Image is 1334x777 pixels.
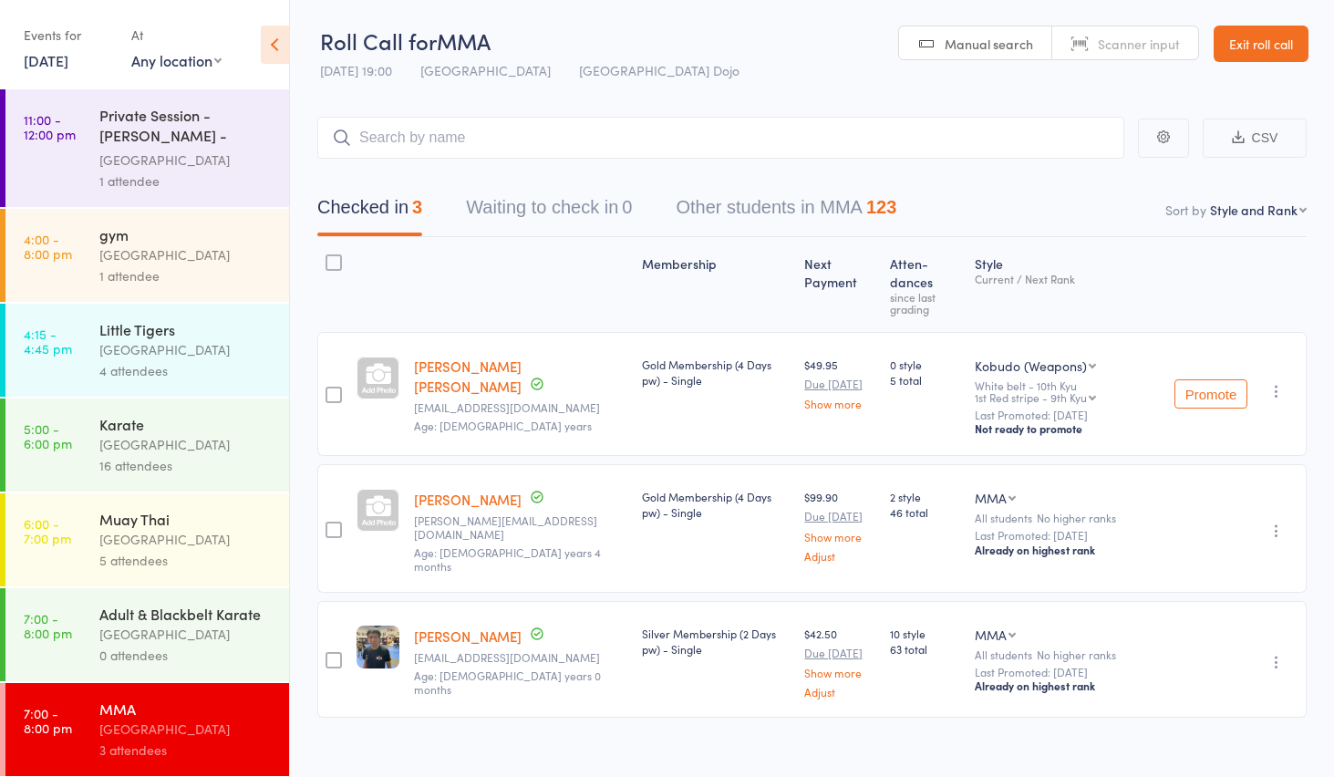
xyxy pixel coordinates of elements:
[437,26,491,56] span: MMA
[1037,510,1116,525] span: No higher ranks
[804,626,875,698] div: $42.50
[804,550,875,562] a: Adjust
[975,679,1160,693] div: Already on highest rank
[131,50,222,70] div: Any location
[99,550,274,571] div: 5 attendees
[804,510,875,523] small: Due [DATE]
[890,357,959,372] span: 0 style
[804,531,875,543] a: Show more
[642,489,791,520] div: Gold Membership (4 Days pw) - Single
[414,544,601,573] span: Age: [DEMOGRAPHIC_DATA] years 4 months
[1203,119,1307,158] button: CSV
[5,209,289,302] a: 4:00 -8:00 pmgym[GEOGRAPHIC_DATA]1 attendee
[622,197,632,217] div: 0
[890,372,959,388] span: 5 total
[804,489,875,561] div: $99.90
[975,529,1160,542] small: Last Promoted: [DATE]
[866,197,896,217] div: 123
[99,150,274,171] div: [GEOGRAPHIC_DATA]
[24,421,72,451] time: 5:00 - 6:00 pm
[975,666,1160,679] small: Last Promoted: [DATE]
[890,504,959,520] span: 46 total
[24,611,72,640] time: 7:00 - 8:00 pm
[24,20,113,50] div: Events for
[357,626,399,668] img: image1748596961.png
[414,651,627,664] small: Johnxue82@gmail.com
[975,489,1007,507] div: MMA
[642,626,791,657] div: Silver Membership (2 Days pw) - Single
[317,188,422,236] button: Checked in3
[99,339,274,360] div: [GEOGRAPHIC_DATA]
[414,401,627,414] small: Browneconnor75@gmail.com
[99,319,274,339] div: Little Tigers
[975,512,1160,523] div: All students
[804,357,875,409] div: $49.95
[797,245,883,324] div: Next Payment
[945,35,1033,53] span: Manual search
[317,117,1124,159] input: Search by name
[967,245,1167,324] div: Style
[1214,26,1308,62] a: Exit roll call
[414,490,522,509] a: [PERSON_NAME]
[24,516,71,545] time: 6:00 - 7:00 pm
[5,399,289,492] a: 5:00 -6:00 pmKarate[GEOGRAPHIC_DATA]16 attendees
[24,326,72,356] time: 4:15 - 4:45 pm
[676,188,896,236] button: Other students in MMA123
[99,105,274,150] div: Private Session - [PERSON_NAME] - [PERSON_NAME]
[99,740,274,761] div: 3 attendees
[320,61,392,79] span: [DATE] 19:00
[414,627,522,646] a: [PERSON_NAME]
[975,357,1087,375] div: Kobudo (Weapons)
[99,529,274,550] div: [GEOGRAPHIC_DATA]
[99,434,274,455] div: [GEOGRAPHIC_DATA]
[1210,201,1298,219] div: Style and Rank
[24,706,72,735] time: 7:00 - 8:00 pm
[99,224,274,244] div: gym
[414,418,592,433] span: Age: [DEMOGRAPHIC_DATA] years
[24,112,76,141] time: 11:00 - 12:00 pm
[99,509,274,529] div: Muay Thai
[5,493,289,586] a: 6:00 -7:00 pmMuay Thai[GEOGRAPHIC_DATA]5 attendees
[5,89,289,207] a: 11:00 -12:00 pmPrivate Session - [PERSON_NAME] - [PERSON_NAME][GEOGRAPHIC_DATA]1 attendee
[804,398,875,409] a: Show more
[975,648,1160,660] div: All students
[5,588,289,681] a: 7:00 -8:00 pmAdult & Blackbelt Karate[GEOGRAPHIC_DATA]0 attendees
[420,61,551,79] span: [GEOGRAPHIC_DATA]
[99,719,274,740] div: [GEOGRAPHIC_DATA]
[975,391,1087,403] div: 1st Red stripe - 9th Kyu
[5,304,289,397] a: 4:15 -4:45 pmLittle Tigers[GEOGRAPHIC_DATA]4 attendees
[99,645,274,666] div: 0 attendees
[642,357,791,388] div: Gold Membership (4 Days pw) - Single
[99,414,274,434] div: Karate
[1098,35,1180,53] span: Scanner input
[466,188,632,236] button: Waiting to check in0
[890,291,959,315] div: since last grading
[1174,379,1247,409] button: Promote
[975,543,1160,557] div: Already on highest rank
[804,647,875,659] small: Due [DATE]
[99,171,274,192] div: 1 attendee
[414,514,627,541] small: alex.szmelter@education.nsw.gov.au
[99,455,274,476] div: 16 attendees
[414,668,601,696] span: Age: [DEMOGRAPHIC_DATA] years 0 months
[320,26,437,56] span: Roll Call for
[99,360,274,381] div: 4 attendees
[975,409,1160,421] small: Last Promoted: [DATE]
[883,245,967,324] div: Atten­dances
[412,197,422,217] div: 3
[24,232,72,261] time: 4:00 - 8:00 pm
[635,245,798,324] div: Membership
[414,357,522,396] a: [PERSON_NAME] [PERSON_NAME]
[24,50,68,70] a: [DATE]
[99,624,274,645] div: [GEOGRAPHIC_DATA]
[131,20,222,50] div: At
[890,641,959,657] span: 63 total
[579,61,739,79] span: [GEOGRAPHIC_DATA] Dojo
[804,378,875,390] small: Due [DATE]
[975,626,1007,644] div: MMA
[1165,201,1206,219] label: Sort by
[804,686,875,698] a: Adjust
[890,626,959,641] span: 10 style
[1037,647,1116,662] span: No higher ranks
[804,667,875,679] a: Show more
